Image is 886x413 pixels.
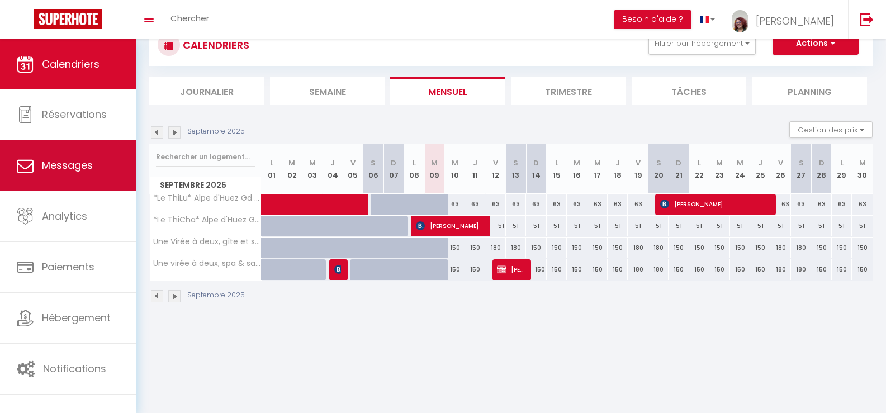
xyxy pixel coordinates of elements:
th: 07 [383,144,404,194]
abbr: M [859,158,866,168]
abbr: L [840,158,844,168]
div: 63 [587,194,608,215]
div: 150 [465,238,485,258]
div: 51 [832,216,852,236]
div: 51 [791,216,811,236]
span: Septembre 2025 [150,177,261,193]
abbr: M [594,158,601,168]
th: 25 [750,144,770,194]
div: 180 [628,238,648,258]
li: Tâches [632,77,747,105]
div: 150 [608,259,628,280]
div: 51 [709,216,729,236]
div: 150 [567,259,587,280]
abbr: D [819,158,825,168]
li: Semaine [270,77,385,105]
th: 13 [506,144,526,194]
div: 63 [628,194,648,215]
th: 23 [709,144,729,194]
div: 180 [770,259,790,280]
th: 12 [485,144,505,194]
span: *Le ThiLu* Alpe d'Huez Gd Domaine Allemond ThiLuCha [151,194,263,202]
abbr: M [431,158,438,168]
div: 180 [770,238,790,258]
div: 63 [791,194,811,215]
div: 150 [709,259,729,280]
button: Actions [773,32,859,55]
abbr: M [737,158,743,168]
span: [PERSON_NAME] [497,259,524,280]
span: N Boer [334,259,341,280]
div: 51 [730,216,750,236]
div: 51 [567,216,587,236]
div: 63 [832,194,852,215]
th: 05 [343,144,363,194]
th: 19 [628,144,648,194]
abbr: D [533,158,539,168]
th: 18 [608,144,628,194]
abbr: S [513,158,518,168]
th: 01 [262,144,282,194]
span: [PERSON_NAME] [416,215,483,236]
img: logout [860,12,874,26]
th: 27 [791,144,811,194]
div: 150 [608,238,628,258]
div: 150 [444,238,465,258]
div: 51 [628,216,648,236]
div: 63 [547,194,567,215]
span: Analytics [42,209,87,223]
span: Une virée à deux, spa & sauna privés *Bulle Tropicale* [151,259,263,268]
div: 63 [770,194,790,215]
th: 20 [648,144,669,194]
div: 51 [770,216,790,236]
div: 150 [526,238,546,258]
abbr: V [493,158,498,168]
abbr: L [555,158,558,168]
abbr: M [288,158,295,168]
span: Une Virée à deux, gîte et spa. En [GEOGRAPHIC_DATA] [151,238,263,246]
th: 11 [465,144,485,194]
div: 150 [669,259,689,280]
div: 150 [852,238,873,258]
abbr: L [270,158,273,168]
th: 02 [282,144,302,194]
th: 10 [444,144,465,194]
th: 22 [689,144,709,194]
div: 150 [567,238,587,258]
div: 150 [587,238,608,258]
th: 06 [363,144,383,194]
th: 26 [770,144,790,194]
div: 51 [608,216,628,236]
p: Septembre 2025 [187,126,245,137]
th: 03 [302,144,322,194]
div: 150 [832,259,852,280]
span: Messages [42,158,93,172]
li: Planning [752,77,867,105]
abbr: M [452,158,458,168]
p: Septembre 2025 [187,290,245,301]
div: 63 [608,194,628,215]
abbr: V [350,158,356,168]
div: 63 [811,194,831,215]
abbr: V [778,158,783,168]
div: 150 [730,259,750,280]
span: Notifications [43,362,106,376]
div: 51 [852,216,873,236]
abbr: D [391,158,396,168]
div: 180 [628,259,648,280]
div: 51 [587,216,608,236]
th: 08 [404,144,424,194]
div: 150 [689,259,709,280]
abbr: J [473,158,477,168]
div: 180 [791,259,811,280]
div: 180 [791,238,811,258]
div: 150 [547,259,567,280]
div: 63 [485,194,505,215]
span: Réservations [42,107,107,121]
div: 150 [832,238,852,258]
abbr: V [636,158,641,168]
th: 09 [424,144,444,194]
div: 150 [444,259,465,280]
li: Trimestre [511,77,626,105]
abbr: J [615,158,620,168]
